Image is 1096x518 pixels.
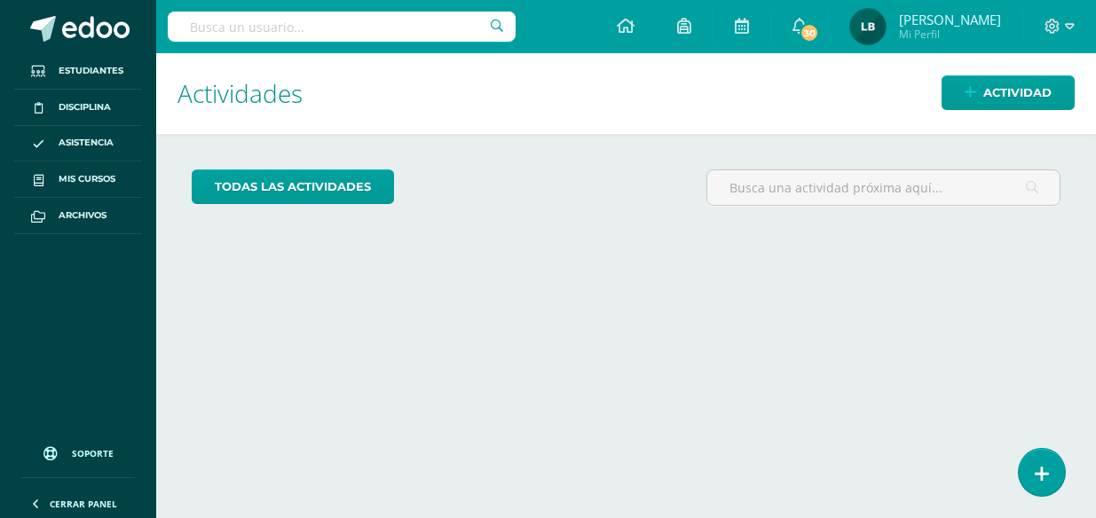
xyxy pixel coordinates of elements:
[800,23,819,43] span: 30
[59,64,123,78] span: Estudiantes
[942,75,1075,110] a: Actividad
[14,90,142,126] a: Disciplina
[14,161,142,198] a: Mis cursos
[899,27,1001,42] span: Mi Perfil
[50,498,117,510] span: Cerrar panel
[14,198,142,234] a: Archivos
[59,208,106,223] span: Archivos
[177,53,1075,134] h1: Actividades
[14,53,142,90] a: Estudiantes
[59,172,115,186] span: Mis cursos
[850,9,886,44] img: 066aefb53e660acfbb28117153d86e1e.png
[168,12,516,42] input: Busca un usuario...
[707,170,1060,205] input: Busca una actividad próxima aquí...
[59,100,111,114] span: Disciplina
[72,447,114,459] span: Soporte
[59,136,114,150] span: Asistencia
[14,126,142,162] a: Asistencia
[192,169,394,204] a: todas las Actividades
[899,11,1001,28] span: [PERSON_NAME]
[21,429,135,473] a: Soporte
[983,76,1052,109] span: Actividad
